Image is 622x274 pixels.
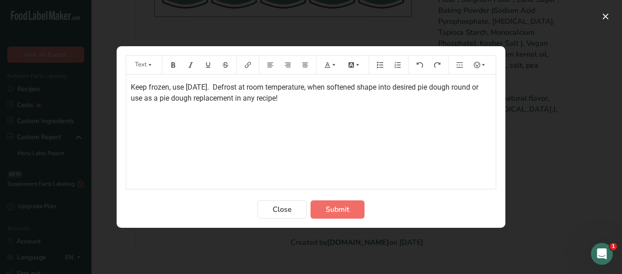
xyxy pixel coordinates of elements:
[610,243,617,250] span: 1
[257,200,307,219] button: Close
[131,83,480,102] span: Keep frozen, use [DATE]. Defrost at room temperature, when softened shape into desired pie dough ...
[311,200,365,219] button: Submit
[591,243,613,265] iframe: Intercom live chat
[273,204,292,215] span: Close
[130,58,158,72] button: Text
[326,204,349,215] span: Submit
